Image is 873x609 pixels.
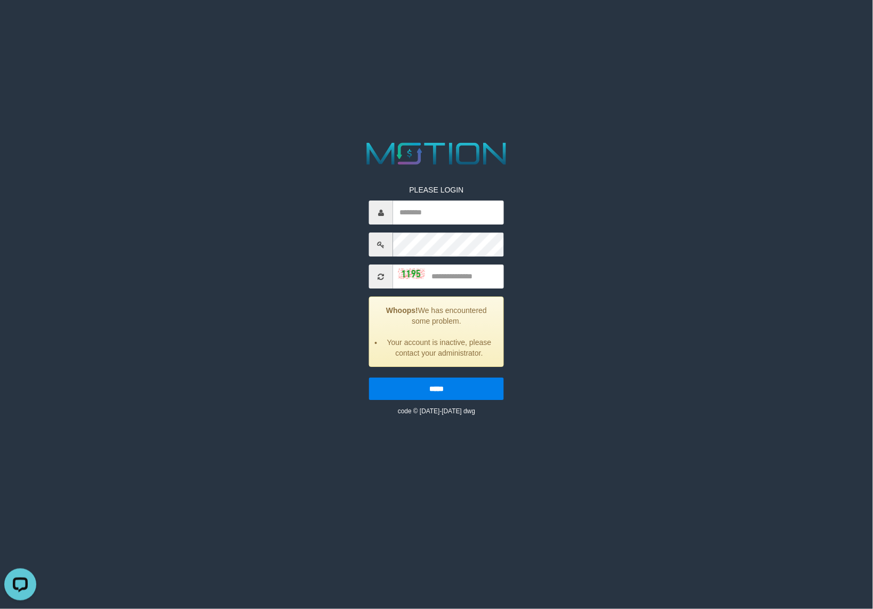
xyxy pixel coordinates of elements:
[369,185,504,196] p: PLEASE LOGIN
[386,307,418,315] strong: Whoops!
[4,4,36,36] button: Open LiveChat chat widget
[369,297,504,367] div: We has encountered some problem.
[398,408,475,415] small: code © [DATE]-[DATE] dwg
[383,338,495,359] li: Your account is inactive, please contact your administrator.
[360,139,512,169] img: MOTION_logo.png
[398,268,425,279] img: captcha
